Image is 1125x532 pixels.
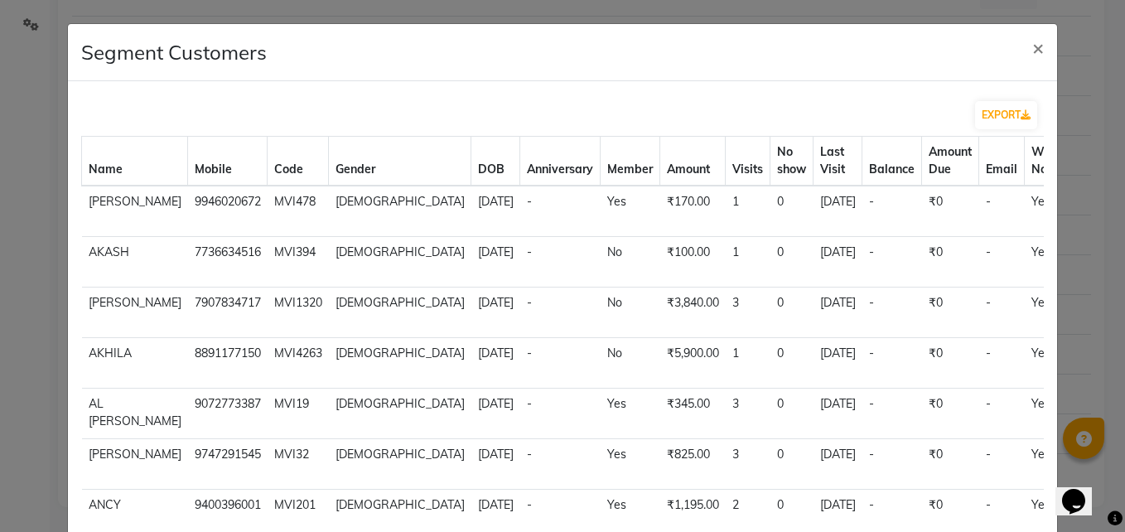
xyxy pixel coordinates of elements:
td: ₹0 [922,237,979,288]
td: [DEMOGRAPHIC_DATA] [329,186,471,237]
td: ₹825.00 [660,439,726,490]
td: Yes [1025,338,1098,389]
td: MVI478 [268,186,329,237]
td: ₹100.00 [660,237,726,288]
td: 9946020672 [188,186,268,237]
td: - [862,389,922,439]
td: MVI32 [268,439,329,490]
td: [DEMOGRAPHIC_DATA] [329,439,471,490]
td: [DATE] [814,338,862,389]
td: - [862,237,922,288]
td: Yes [601,186,660,237]
td: [DATE] [814,439,862,490]
td: No [601,288,660,338]
td: - [862,186,922,237]
td: - [520,439,601,490]
td: - [520,237,601,288]
td: Yes [1025,288,1098,338]
td: [DATE] [814,186,862,237]
td: - [979,439,1025,490]
td: Yes [1025,389,1098,439]
td: - [979,338,1025,389]
td: 7907834717 [188,288,268,338]
td: - [979,237,1025,288]
td: 0 [770,288,814,338]
td: No [601,237,660,288]
td: 1 [726,338,770,389]
th: Last Visit [814,137,862,186]
td: MVI4263 [268,338,329,389]
td: MVI19 [268,389,329,439]
td: [DEMOGRAPHIC_DATA] [329,338,471,389]
td: ₹0 [922,186,979,237]
td: ₹0 [922,439,979,490]
th: Whatsapp No. [1025,137,1098,186]
td: 7736634516 [188,237,268,288]
td: Yes [601,389,660,439]
td: [DATE] [471,439,520,490]
td: [DATE] [814,389,862,439]
td: [DEMOGRAPHIC_DATA] [329,389,471,439]
td: [DATE] [471,288,520,338]
td: [DATE] [814,237,862,288]
td: 9072773387 [188,389,268,439]
td: AKHILA [82,338,188,389]
td: No [601,338,660,389]
th: DOB [471,137,520,186]
td: 3 [726,288,770,338]
td: 9747291545 [188,439,268,490]
button: Close [1019,24,1057,70]
th: Balance [862,137,922,186]
td: ₹345.00 [660,389,726,439]
td: 3 [726,439,770,490]
td: - [520,186,601,237]
td: 0 [770,439,814,490]
td: 3 [726,389,770,439]
th: Gender [329,137,471,186]
td: [DATE] [814,288,862,338]
td: ₹0 [922,338,979,389]
td: 0 [770,237,814,288]
td: [DEMOGRAPHIC_DATA] [329,237,471,288]
th: Anniversary [520,137,601,186]
th: Amount [660,137,726,186]
td: [PERSON_NAME] [82,186,188,237]
td: - [520,389,601,439]
td: AKASH [82,237,188,288]
h4: Segment Customers [81,37,267,67]
td: 0 [770,338,814,389]
td: [PERSON_NAME] [82,439,188,490]
th: Name [82,137,188,186]
td: Yes [1025,237,1098,288]
th: Member [601,137,660,186]
td: 1 [726,186,770,237]
td: MVI394 [268,237,329,288]
td: - [520,338,601,389]
td: [DATE] [471,338,520,389]
td: 1 [726,237,770,288]
td: ₹3,840.00 [660,288,726,338]
td: 8891177150 [188,338,268,389]
span: × [1032,35,1044,60]
td: - [520,288,601,338]
th: Code [268,137,329,186]
td: - [979,389,1025,439]
td: [DEMOGRAPHIC_DATA] [329,288,471,338]
td: 0 [770,389,814,439]
td: - [862,338,922,389]
td: [PERSON_NAME] [82,288,188,338]
th: Email [979,137,1025,186]
td: ₹0 [922,288,979,338]
td: ₹170.00 [660,186,726,237]
th: Mobile [188,137,268,186]
th: Amount Due [922,137,979,186]
td: [DATE] [471,186,520,237]
td: Yes [1025,186,1098,237]
td: - [979,288,1025,338]
iframe: chat widget [1055,466,1108,515]
td: - [862,288,922,338]
td: Yes [1025,439,1098,490]
td: ₹0 [922,389,979,439]
td: 0 [770,186,814,237]
th: Visits [726,137,770,186]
